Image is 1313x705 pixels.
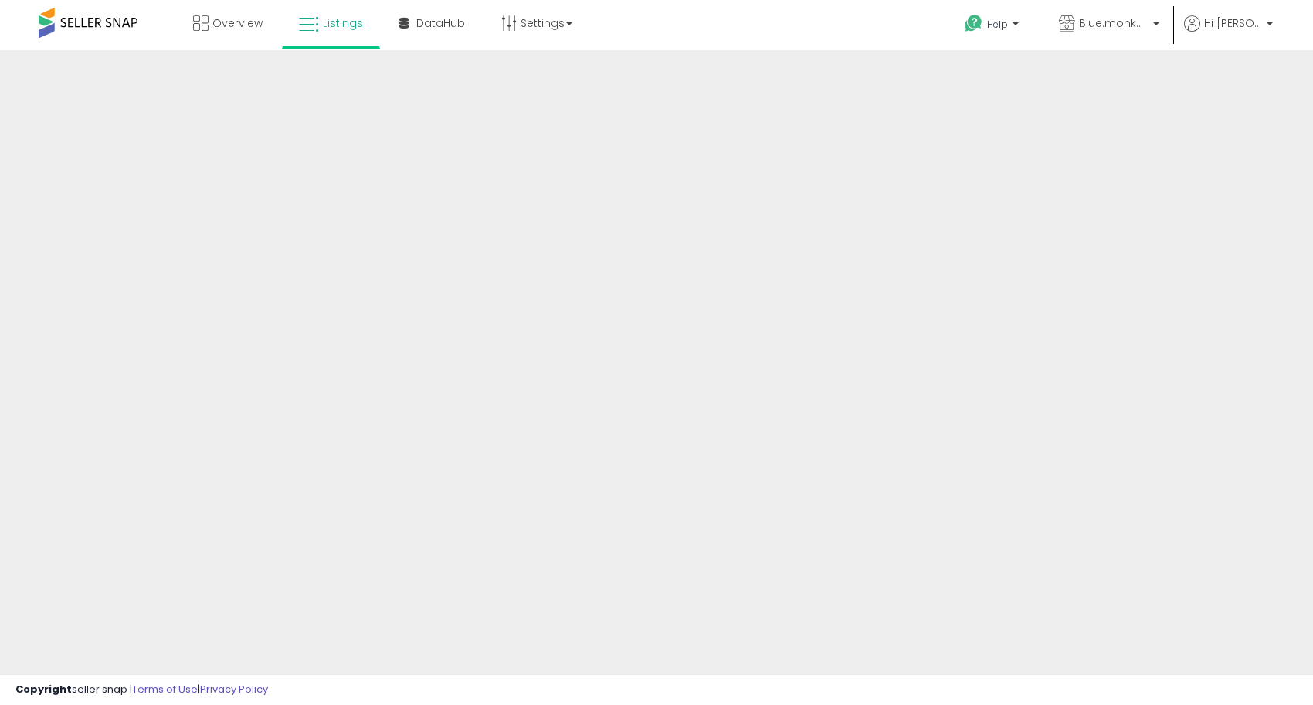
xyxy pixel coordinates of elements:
div: seller snap | | [15,683,268,697]
a: Help [952,2,1034,50]
span: Hi [PERSON_NAME] [1204,15,1262,31]
span: DataHub [416,15,465,31]
i: Get Help [964,14,983,33]
a: Terms of Use [132,682,198,697]
a: Hi [PERSON_NAME] [1184,15,1273,50]
span: Overview [212,15,263,31]
strong: Copyright [15,682,72,697]
span: Help [987,18,1008,31]
a: Privacy Policy [200,682,268,697]
span: Blue.monkey [1079,15,1148,31]
span: Listings [323,15,363,31]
